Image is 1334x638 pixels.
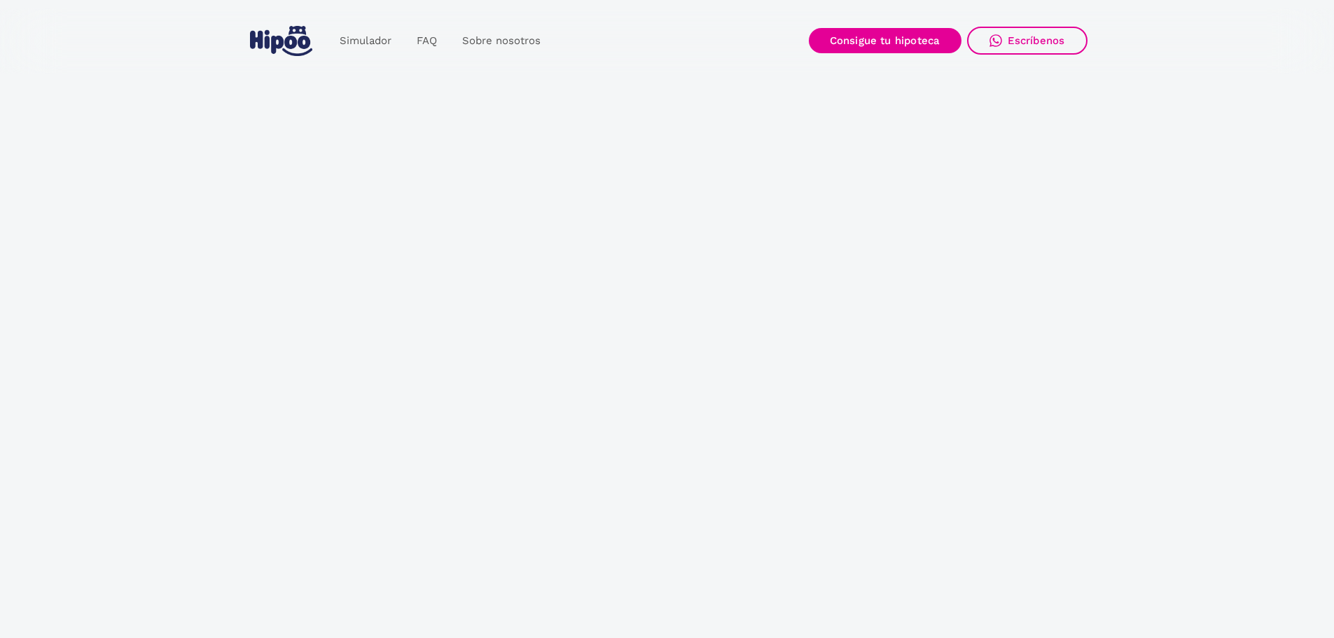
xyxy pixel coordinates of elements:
[327,27,404,55] a: Simulador
[967,27,1088,55] a: Escríbenos
[1008,34,1065,47] div: Escríbenos
[809,28,961,53] a: Consigue tu hipoteca
[450,27,553,55] a: Sobre nosotros
[404,27,450,55] a: FAQ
